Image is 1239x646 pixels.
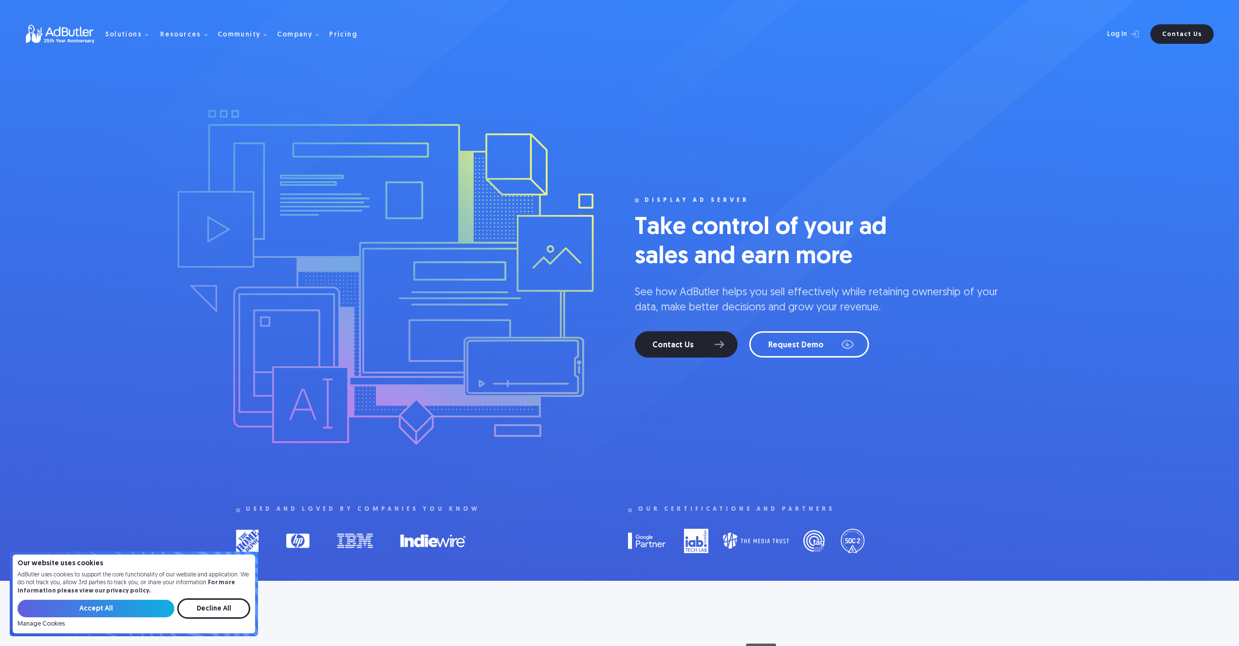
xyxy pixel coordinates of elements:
[160,32,201,38] div: Resources
[105,32,142,38] div: Solutions
[635,286,1003,316] p: See how AdButler helps you sell effectively while retaining ownership of your data, make better d...
[638,506,835,513] div: Our certifications and partners
[1081,24,1145,44] a: Log In
[329,30,365,38] a: Pricing
[645,197,749,204] div: display ad server
[635,331,738,358] a: Contact Us
[18,600,174,617] input: Accept All
[18,571,250,595] p: AdButler uses cookies to support the core functionality of our website and application. We do not...
[749,331,869,358] a: Request Demo
[18,621,65,628] a: Manage Cookies
[329,32,357,38] div: Pricing
[635,214,927,272] h1: Take control of your ad sales and earn more
[18,560,250,567] h4: Our website uses cookies
[177,598,250,619] input: Decline All
[246,506,480,513] div: used and loved by companies you know
[1150,24,1214,44] a: Contact Us
[277,32,313,38] div: Company
[218,32,261,38] div: Community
